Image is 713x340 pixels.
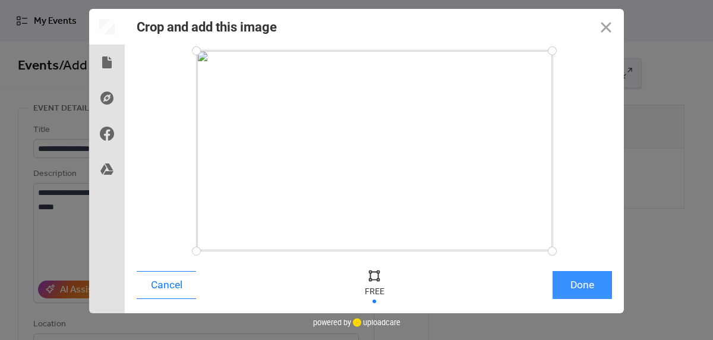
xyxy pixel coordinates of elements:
[588,9,624,45] button: Close
[89,116,125,152] div: Facebook
[313,313,400,331] div: powered by
[351,318,400,327] a: uploadcare
[137,20,277,34] div: Crop and add this image
[89,9,125,45] div: Preview
[89,152,125,187] div: Google Drive
[553,271,612,299] button: Done
[89,45,125,80] div: Local Files
[89,80,125,116] div: Direct Link
[137,271,196,299] button: Cancel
